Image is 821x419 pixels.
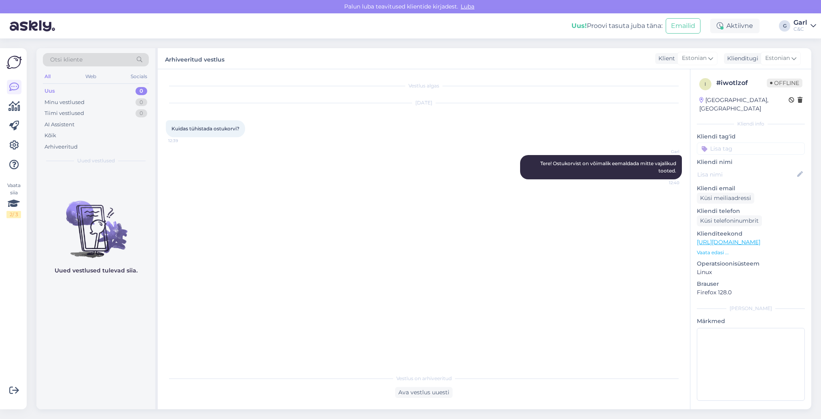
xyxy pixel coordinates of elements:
span: Estonian [765,54,790,63]
p: Kliendi nimi [697,158,805,166]
div: 0 [135,98,147,106]
div: Minu vestlused [44,98,85,106]
span: 12:39 [168,138,199,144]
div: AI Assistent [44,121,74,129]
img: Askly Logo [6,55,22,70]
span: Offline [767,79,802,87]
div: Web [84,71,98,82]
div: 0 [135,87,147,95]
p: Märkmed [697,317,805,325]
div: Vaata siia [6,182,21,218]
img: No chats [36,186,155,259]
div: All [43,71,52,82]
span: Luba [458,3,477,10]
div: 2 / 3 [6,211,21,218]
span: Uued vestlused [77,157,115,164]
div: Küsi meiliaadressi [697,193,754,204]
div: [PERSON_NAME] [697,305,805,312]
p: Operatsioonisüsteem [697,259,805,268]
p: Klienditeekond [697,230,805,238]
input: Lisa tag [697,143,805,155]
div: Uus [44,87,55,95]
div: [DATE] [166,99,682,106]
div: Garl [793,19,807,26]
div: Ava vestlus uuesti [395,387,453,398]
label: Arhiveeritud vestlus [165,53,224,64]
button: Emailid [666,18,700,34]
span: Estonian [682,54,707,63]
div: Socials [129,71,149,82]
input: Lisa nimi [697,170,796,179]
p: Uued vestlused tulevad siia. [55,266,138,275]
div: Klienditugi [724,54,758,63]
p: Linux [697,268,805,276]
span: 12:40 [649,180,679,186]
div: 0 [135,109,147,117]
div: Küsi telefoninumbrit [697,215,762,226]
span: i [705,81,706,87]
div: Klient [655,54,675,63]
div: G [779,20,790,32]
p: Vaata edasi ... [697,249,805,256]
div: Aktiivne [710,19,760,33]
a: GarlC&C [793,19,816,32]
div: Proovi tasuta juba täna: [571,21,662,31]
div: Vestlus algas [166,82,682,89]
div: Arhiveeritud [44,143,78,151]
p: Brauser [697,280,805,288]
p: Kliendi email [697,184,805,193]
span: Kuidas tühistada ostukorvi? [171,125,239,132]
p: Kliendi telefon [697,207,805,215]
p: Kliendi tag'id [697,132,805,141]
span: Otsi kliente [50,55,83,64]
p: Firefox 128.0 [697,288,805,297]
span: Garl [649,149,679,155]
div: Tiimi vestlused [44,109,84,117]
div: C&C [793,26,807,32]
div: [GEOGRAPHIC_DATA], [GEOGRAPHIC_DATA] [699,96,789,113]
div: Kõik [44,132,56,140]
div: Kliendi info [697,120,805,128]
div: # iwotlzof [716,78,767,88]
span: Vestlus on arhiveeritud [396,375,452,382]
b: Uus! [571,22,587,30]
span: Tere! Ostukorvist on võimalik eemaldada mitte vajalikud tooted. [540,160,677,174]
a: [URL][DOMAIN_NAME] [697,238,760,246]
